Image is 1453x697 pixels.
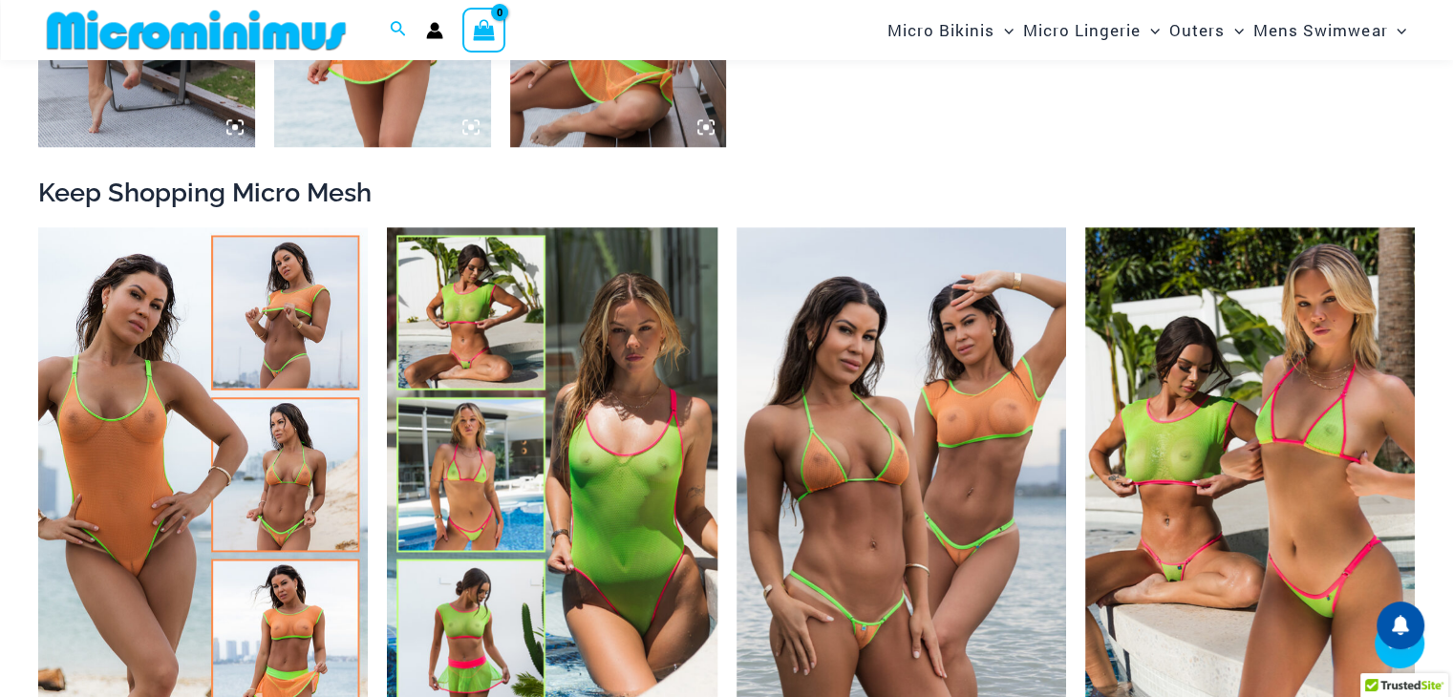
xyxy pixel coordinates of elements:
a: Mens SwimwearMenu ToggleMenu Toggle [1249,6,1411,54]
img: MM SHOP LOGO FLAT [39,9,353,52]
a: Search icon link [390,18,407,43]
h2: Keep Shopping Micro Mesh [38,176,1415,209]
nav: Site Navigation [880,3,1415,57]
span: Micro Bikinis [887,6,994,54]
span: Outers [1169,6,1225,54]
a: Micro BikinisMenu ToggleMenu Toggle [883,6,1018,54]
span: Micro Lingerie [1023,6,1141,54]
span: Menu Toggle [1141,6,1160,54]
a: Micro LingerieMenu ToggleMenu Toggle [1018,6,1165,54]
span: Mens Swimwear [1253,6,1387,54]
a: OutersMenu ToggleMenu Toggle [1165,6,1249,54]
span: Menu Toggle [1387,6,1406,54]
span: Menu Toggle [1225,6,1244,54]
a: View Shopping Cart, empty [462,8,506,52]
a: Account icon link [426,22,443,39]
span: Menu Toggle [994,6,1014,54]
